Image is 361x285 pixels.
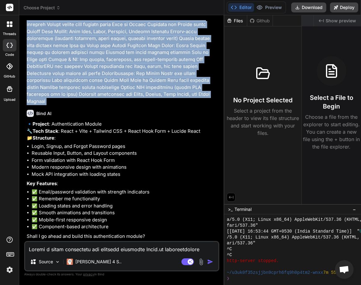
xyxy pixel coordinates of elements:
[247,18,273,24] div: Github
[4,74,15,79] label: GitHub
[36,110,51,117] h6: Bind AI
[32,216,218,224] li: ✅ Mobile-first responsive design
[234,206,252,212] span: Terminal
[32,157,218,164] li: Form validation with React Hook Form
[32,203,218,210] li: ✅ Loading states and error handling
[27,180,218,187] p: :
[32,143,218,150] li: Login, Signup, and Forgot Password pages
[291,2,326,12] button: Download
[227,252,232,258] span: ^C
[254,3,284,12] button: Preview
[228,206,233,212] span: >_
[227,258,279,264] span: http-server stopped.
[33,128,58,134] strong: Tech Stack
[55,259,60,265] img: Pick Models
[330,2,358,12] button: Deploy
[227,229,359,234] span: [[DATE] 16:53:44 GMT+0530 (India Standard Time)] "
[33,121,49,127] strong: Project
[207,259,213,265] img: icon
[227,240,255,246] span: ari/537.36"
[323,270,339,276] span: 7m 55s
[4,97,16,102] label: Upload
[353,206,356,212] span: −
[326,18,356,24] span: Show preview
[227,107,299,137] p: Select a project from the header to view its file structure and start working with your files.
[32,164,218,171] li: Modern responsive design with animations
[227,276,229,282] span: ❯
[4,265,15,275] img: settings
[302,113,361,150] p: Choose a file from the explorer to start editing. You can create a new file using the + button in...
[27,121,218,142] p: 🔹 : Authentication Module 🔧 : React + Vite + Tailwind CSS + React Hook Form + Lucide React 📁 :
[351,204,357,214] button: −
[75,259,122,265] p: [PERSON_NAME] 4 S..
[32,195,218,203] li: ✅ Remember me functionality
[39,259,53,265] p: Source
[198,258,205,265] img: attachment
[233,96,292,105] h3: No Project Selected
[24,5,60,11] span: Choose Project
[227,223,258,229] span: fari/537.36"
[302,93,361,111] h3: Select a File to Begin
[3,31,16,37] label: threads
[24,271,219,277] p: Always double-check its answers. Your in Bind
[32,209,218,216] li: ✅ Smooth animations and transitions
[33,135,54,141] strong: Structure
[67,259,73,265] img: Claude 4 Sonnet
[32,171,218,178] li: Mock API integration with loading states
[335,260,354,279] a: Open chat
[32,223,218,230] li: ✅ Component-based architecture
[83,272,94,276] span: privacy
[27,7,218,105] p: Loremi d sitam consectetu adi elitsedd eiusmodte Incid.ut laboreetdolore magnaa enimadmin: Venia ...
[224,18,247,24] div: Files
[32,189,218,196] li: ✅ Email/password validation with strength indicators
[27,233,218,240] p: Shall I go ahead and build this authentication module?
[27,180,57,186] strong: Key Features
[227,270,323,276] span: ~/u3uk0f35zsjjbn9cprh6fq9h0p4tm2-wnxx
[5,52,14,57] label: code
[227,246,232,252] span: ^C
[32,150,218,157] li: Reusable Input, Button, and Layout components
[228,3,254,12] button: Editor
